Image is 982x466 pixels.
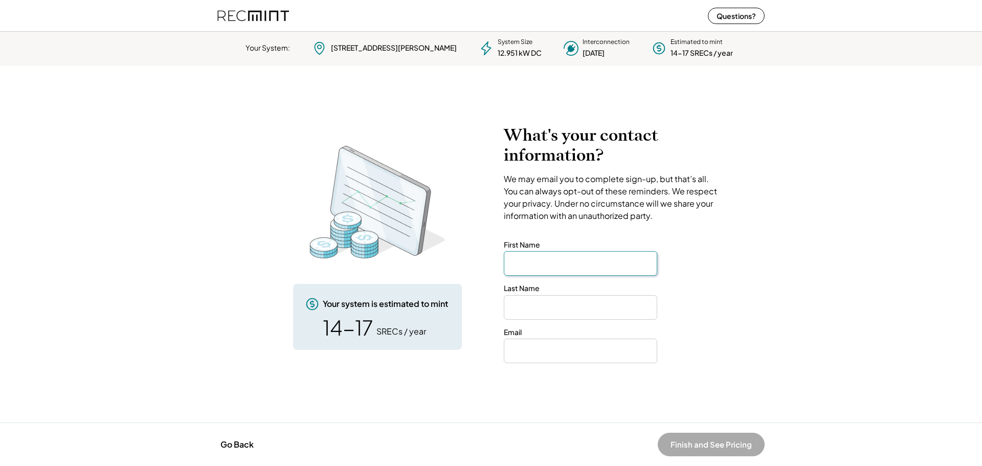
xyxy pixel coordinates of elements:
[504,240,540,250] div: First Name
[498,48,542,58] div: 12.951 kW DC
[498,38,532,47] div: System Size
[296,141,459,263] img: RecMintArtboard%203%20copy%204.png
[504,125,721,165] h2: What's your contact information?
[583,38,630,47] div: Interconnection
[658,433,765,456] button: Finish and See Pricing
[331,43,457,53] div: [STREET_ADDRESS][PERSON_NAME]
[217,2,289,29] img: recmint-logotype%403x%20%281%29.jpeg
[376,326,426,337] div: SRECs / year
[671,48,733,58] div: 14-17 SRECs / year
[504,173,721,222] div: We may email you to complete sign-up, but that’s all. You can always opt-out of these reminders. ...
[217,433,257,456] button: Go Back
[323,317,373,338] div: 14-17
[504,283,540,294] div: Last Name
[583,48,605,58] div: [DATE]
[245,43,290,53] div: Your System:
[504,327,522,338] div: Email
[671,38,723,47] div: Estimated to mint
[708,8,765,24] button: Questions?
[323,298,448,309] div: Your system is estimated to mint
